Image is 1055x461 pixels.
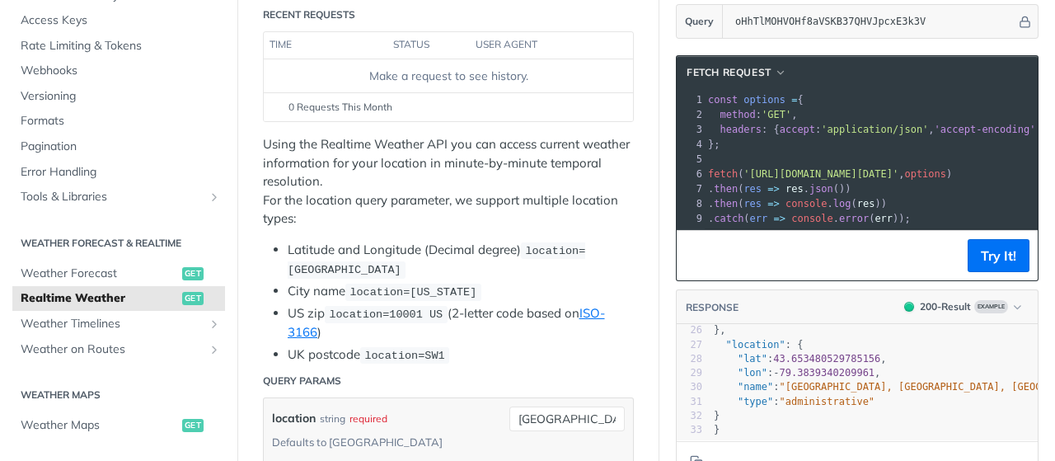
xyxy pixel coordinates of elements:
span: "lon" [738,367,767,379]
span: err [750,213,768,224]
span: . ( . ()) [708,183,851,195]
span: fetch Request [687,65,771,80]
span: Realtime Weather [21,290,178,307]
span: then [714,183,738,195]
span: location=[US_STATE] [349,286,476,299]
span: Versioning [21,88,221,105]
div: Recent Requests [263,7,355,22]
span: - [773,367,779,379]
a: Weather on RoutesShow subpages for Weather on Routes [12,337,225,362]
span: } [714,424,720,435]
button: Show subpages for Weather Timelines [208,318,221,331]
div: 2 [677,107,705,122]
span: => [767,198,779,209]
div: 6 [677,167,705,181]
span: then [714,198,738,209]
span: 200 [904,302,914,312]
span: 79.3839340209961 [780,367,875,379]
span: . ( . ( )); [708,213,911,224]
div: required [349,407,387,430]
div: 26 [677,323,702,337]
span: Weather on Routes [21,341,204,358]
span: get [182,292,204,305]
div: 5 [677,152,705,167]
input: apikey [727,5,1016,38]
span: res [743,183,762,195]
span: location=SW1 [364,350,444,362]
span: "name" [738,381,773,393]
span: }, [714,324,726,336]
button: fetch Request [681,64,792,81]
span: json [809,183,833,195]
span: res [857,198,875,209]
span: Tools & Libraries [21,189,204,205]
span: err [874,213,893,224]
a: Formats [12,109,225,134]
span: 0 Requests This Month [288,100,392,115]
span: "lat" [738,353,767,365]
span: Error Handling [21,164,221,181]
span: method [720,109,755,120]
div: Query Params [263,374,341,388]
span: catch [714,213,743,224]
span: ( , ) [708,168,952,180]
span: 43.653480529785156 [773,353,880,365]
th: user agent [470,32,600,59]
div: Make a request to see history. [270,68,626,85]
span: 'GET' [762,109,791,120]
span: "location" [725,339,785,350]
span: Pagination [21,139,221,155]
button: Copy to clipboard [685,243,708,268]
button: Query [677,5,723,38]
div: 4 [677,137,705,152]
span: : [714,396,874,407]
button: Hide [1016,13,1034,30]
span: '[URL][DOMAIN_NAME][DATE]' [743,168,898,180]
a: Webhooks [12,59,225,83]
div: 28 [677,352,702,366]
span: { [708,94,804,106]
a: Versioning [12,84,225,109]
a: Error Handling [12,160,225,185]
div: Defaults to [GEOGRAPHIC_DATA] [272,430,443,454]
span: log [833,198,851,209]
li: City name [288,282,634,301]
button: Show subpages for Weather on Routes [208,343,221,356]
div: 9 [677,211,705,226]
span: fetch [708,168,738,180]
div: 32 [677,409,702,423]
span: } [714,410,720,421]
div: 1 [677,92,705,107]
span: : , [714,367,880,379]
span: }; [708,139,720,150]
button: Show subpages for Tools & Libraries [208,191,221,204]
div: 31 [677,395,702,409]
div: 200 - Result [920,299,971,314]
span: options [904,168,946,180]
span: Example [974,300,1008,313]
span: : { [714,339,803,350]
a: Pagination [12,134,225,159]
div: 29 [677,366,702,380]
span: = [791,94,797,106]
span: Weather Forecast [21,266,178,282]
li: US zip (2-letter code based on ) [288,304,634,342]
div: 27 [677,338,702,352]
p: Using the Realtime Weather API you can access current weather information for your location in mi... [263,135,634,228]
h2: Weather Forecast & realtime [12,236,225,251]
span: : , [714,353,887,365]
span: location=10001 US [329,308,443,321]
span: Formats [21,113,221,129]
span: res [785,183,804,195]
span: Rate Limiting & Tokens [21,38,221,54]
div: 7 [677,181,705,196]
div: string [320,407,345,430]
span: Webhooks [21,63,221,79]
span: "administrative" [780,396,875,407]
span: console [791,213,833,224]
span: => [774,213,785,224]
span: options [743,94,785,106]
button: Try It! [968,239,1029,272]
span: Query [685,14,714,29]
span: accept [780,124,815,135]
